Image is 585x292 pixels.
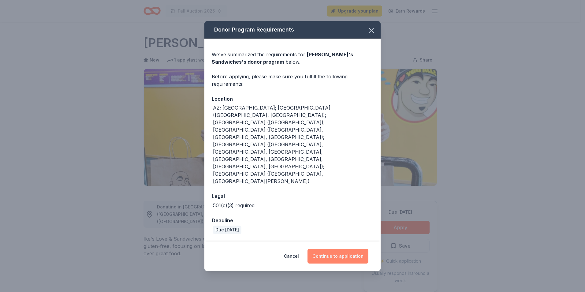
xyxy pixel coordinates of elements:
[212,51,373,66] div: We've summarized the requirements for below.
[213,226,241,234] div: Due [DATE]
[213,104,373,185] div: AZ; [GEOGRAPHIC_DATA]; [GEOGRAPHIC_DATA] ([GEOGRAPHIC_DATA], [GEOGRAPHIC_DATA]); [GEOGRAPHIC_DATA...
[212,216,373,224] div: Deadline
[212,73,373,88] div: Before applying, please make sure you fulfill the following requirements:
[204,21,381,39] div: Donor Program Requirements
[307,249,368,264] button: Continue to application
[212,95,373,103] div: Location
[284,249,299,264] button: Cancel
[212,192,373,200] div: Legal
[213,202,255,209] div: 501(c)(3) required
